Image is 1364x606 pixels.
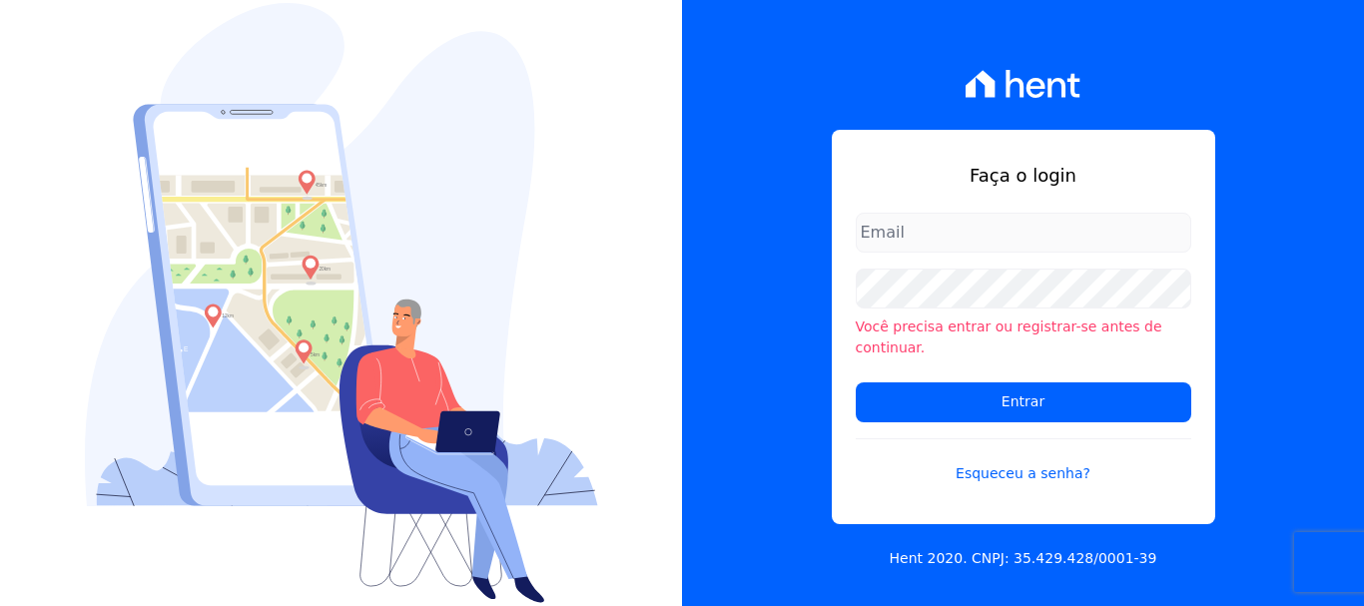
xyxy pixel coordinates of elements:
[856,162,1191,189] h1: Faça o login
[85,3,598,603] img: Login
[890,548,1157,569] p: Hent 2020. CNPJ: 35.429.428/0001-39
[856,382,1191,422] input: Entrar
[856,213,1191,253] input: Email
[856,316,1191,358] li: Você precisa entrar ou registrar-se antes de continuar.
[856,438,1191,484] a: Esqueceu a senha?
